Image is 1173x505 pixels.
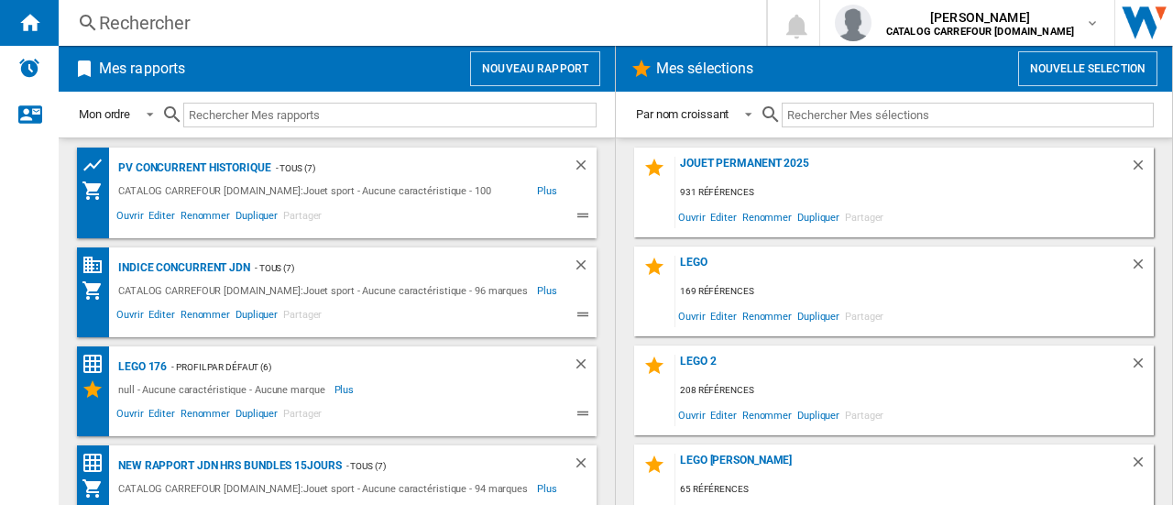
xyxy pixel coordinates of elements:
span: Dupliquer [233,207,280,229]
div: Base 100 [82,254,114,277]
span: Ouvrir [675,204,707,229]
div: 169 références [675,280,1154,303]
div: 931 références [675,181,1154,204]
span: Editer [146,405,177,427]
div: LEGO [PERSON_NAME] [675,454,1130,478]
span: Partager [842,204,886,229]
span: Renommer [740,402,795,427]
span: Renommer [178,306,233,328]
div: Supprimer [573,356,597,379]
div: Matrice des prix [82,353,114,376]
div: - TOUS (7) [342,455,536,478]
div: Mon ordre [79,107,130,121]
span: Dupliquer [795,402,842,427]
div: 208 références [675,379,1154,402]
span: Partager [280,207,324,229]
span: Dupliquer [233,306,280,328]
div: - TOUS (7) [250,257,536,280]
div: CATALOG CARREFOUR [DOMAIN_NAME]:Jouet sport - Aucune caractéristique - 96 marques [114,280,537,302]
button: Nouvelle selection [1018,51,1157,86]
span: Ouvrir [114,306,146,328]
div: INDICE CONCURRENT JDN [114,257,250,280]
div: Tableau des prix des produits [82,154,114,177]
span: Plus [537,180,560,203]
span: Plus [537,280,560,302]
span: Dupliquer [795,204,842,229]
div: Supprimer [573,157,597,180]
div: Rechercher [99,10,718,36]
img: profile.jpg [835,5,872,41]
div: Supprimer [573,455,597,478]
span: Editer [707,204,739,229]
div: CATALOG CARREFOUR [DOMAIN_NAME]:Jouet sport - Aucune caractéristique - 100 marques [114,180,537,203]
span: Editer [707,402,739,427]
span: Ouvrir [675,303,707,328]
div: New rapport JDN hRS BUNDLES 15jOURS [114,455,342,478]
div: Mon assortiment [82,280,114,302]
input: Rechercher Mes sélections [782,103,1154,127]
div: - Profil par défaut (6) [167,356,536,379]
div: 65 références [675,478,1154,501]
div: LEGO 176 [114,356,167,379]
div: Par nom croissant [636,107,729,121]
span: Editer [146,306,177,328]
input: Rechercher Mes rapports [183,103,597,127]
span: Ouvrir [675,402,707,427]
button: Nouveau rapport [470,51,600,86]
span: Partager [280,306,324,328]
div: PV concurrent historique [114,157,271,180]
span: Renommer [178,207,233,229]
span: Ouvrir [114,207,146,229]
span: Ouvrir [114,405,146,427]
div: Mon assortiment [82,180,114,203]
span: Dupliquer [795,303,842,328]
h2: Mes sélections [652,51,757,86]
span: Renommer [740,303,795,328]
div: CATALOG CARREFOUR [DOMAIN_NAME]:Jouet sport - Aucune caractéristique - 94 marques [114,478,537,500]
div: Supprimer [573,257,597,280]
div: Supprimer [1130,157,1154,181]
span: Renommer [178,405,233,427]
div: Supprimer [1130,454,1154,478]
span: Renommer [740,204,795,229]
span: Partager [280,405,324,427]
div: Jouet Permanent 2025 [675,157,1130,181]
span: Plus [537,478,560,500]
b: CATALOG CARREFOUR [DOMAIN_NAME] [886,26,1074,38]
div: - TOUS (7) [271,157,536,180]
div: null - Aucune caractéristique - Aucune marque [114,379,334,401]
img: alerts-logo.svg [18,57,40,79]
div: Mes Sélections [82,379,114,401]
div: Lego [675,256,1130,280]
span: Editer [707,303,739,328]
span: Dupliquer [233,405,280,427]
span: Plus [334,379,357,401]
span: [PERSON_NAME] [886,8,1074,27]
div: LEGO 2 [675,355,1130,379]
div: Mon assortiment [82,478,114,500]
h2: Mes rapports [95,51,189,86]
span: Partager [842,402,886,427]
span: Editer [146,207,177,229]
div: Matrice des prix [82,452,114,475]
div: Supprimer [1130,256,1154,280]
div: Supprimer [1130,355,1154,379]
span: Partager [842,303,886,328]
